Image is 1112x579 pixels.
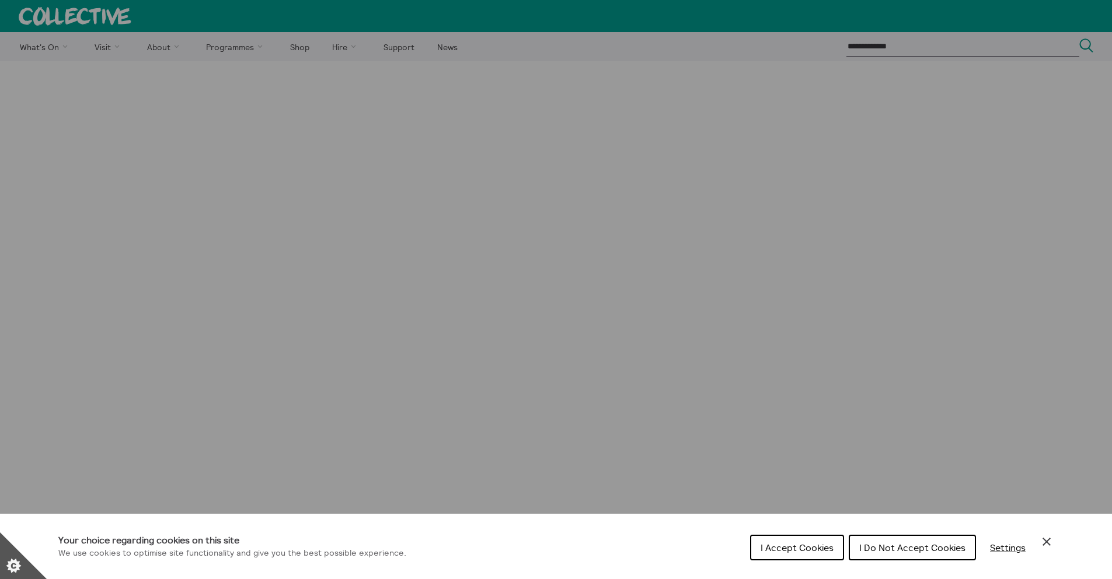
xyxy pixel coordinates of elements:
[990,542,1026,553] span: Settings
[58,533,406,547] h1: Your choice regarding cookies on this site
[58,547,406,560] p: We use cookies to optimise site functionality and give you the best possible experience.
[761,542,834,553] span: I Accept Cookies
[981,536,1035,559] button: Settings
[1040,535,1054,549] button: Close Cookie Control
[849,535,976,560] button: I Do Not Accept Cookies
[750,535,844,560] button: I Accept Cookies
[859,542,965,553] span: I Do Not Accept Cookies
